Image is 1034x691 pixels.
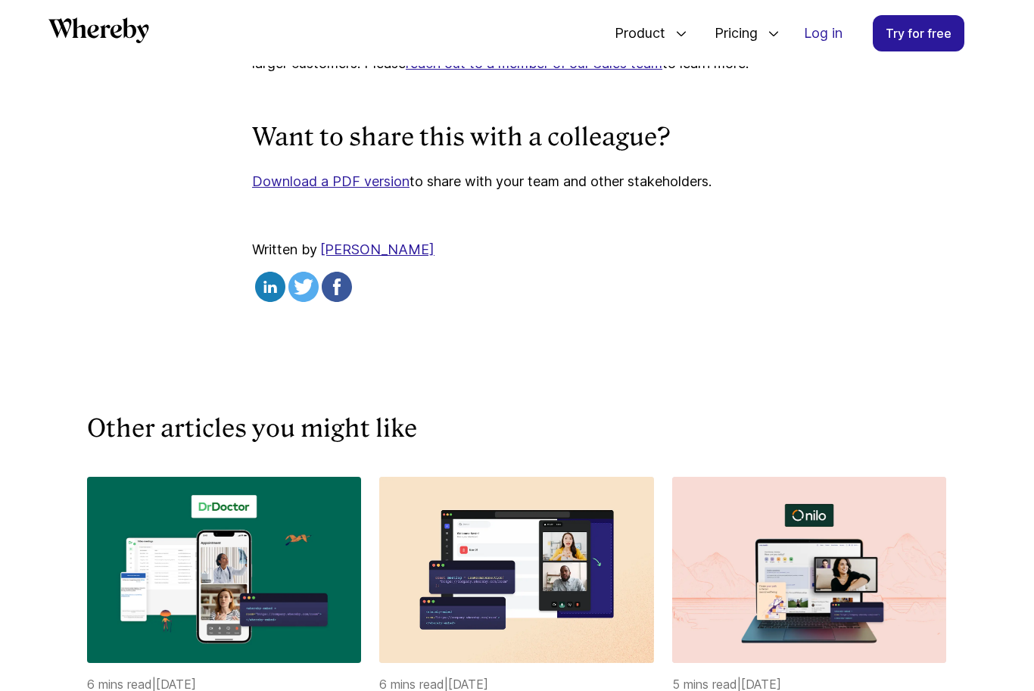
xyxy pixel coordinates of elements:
[792,16,855,51] a: Log in
[252,122,782,154] h3: Want to share this with a colleague?
[87,410,947,447] h3: Other articles you might like
[600,8,669,58] span: Product
[873,15,964,51] a: Try for free
[288,272,319,302] img: twitter
[252,240,782,307] div: Written by
[255,272,285,302] img: linkedin
[699,8,761,58] span: Pricing
[48,17,149,43] svg: Whereby
[252,172,782,191] p: to share with your team and other stakeholders.
[322,272,352,302] img: facebook
[252,173,410,189] a: Download a PDF version
[48,17,149,48] a: Whereby
[320,241,434,257] a: [PERSON_NAME]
